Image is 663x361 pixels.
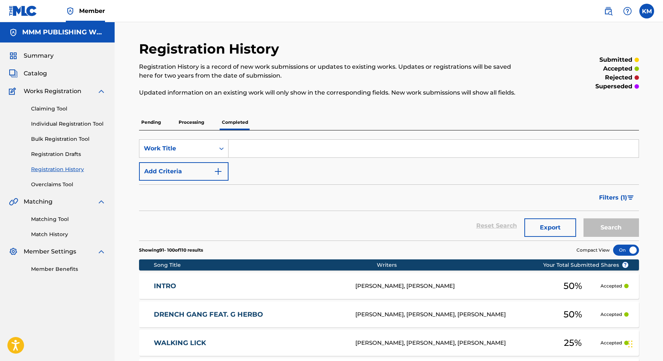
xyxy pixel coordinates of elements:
div: Song Title [154,261,377,269]
a: Overclaims Tool [31,181,106,188]
a: Member Benefits [31,265,106,273]
a: Registration Drafts [31,150,106,158]
a: Public Search [601,4,616,18]
div: Writers [377,261,567,269]
a: DRENCH GANG FEAT. G HERBO [154,310,345,319]
p: Completed [220,115,250,130]
p: superseded [595,82,632,91]
span: Catalog [24,69,47,78]
a: Match History [31,231,106,238]
span: 50 % [564,308,582,321]
div: [PERSON_NAME], [PERSON_NAME], [PERSON_NAME] [355,339,545,347]
iframe: Chat Widget [626,326,663,361]
a: CatalogCatalog [9,69,47,78]
p: Accepted [601,283,622,289]
p: Processing [176,115,206,130]
p: accepted [603,64,632,73]
iframe: Resource Center [642,241,663,300]
button: Filters (1) [595,188,639,207]
img: Catalog [9,69,18,78]
p: submitted [599,55,632,64]
a: Claiming Tool [31,105,106,113]
span: ? [622,262,628,268]
span: Matching [24,197,53,206]
div: Work Title [144,144,210,153]
div: Help [620,4,635,18]
a: INTRO [154,282,345,290]
img: expand [97,247,106,256]
span: Summary [24,51,54,60]
a: Registration History [31,166,106,173]
p: Accepted [601,311,622,318]
h2: Registration History [139,41,283,57]
img: Works Registration [9,87,18,96]
img: Matching [9,197,18,206]
img: Top Rightsholder [66,7,75,16]
div: [PERSON_NAME], [PERSON_NAME], [PERSON_NAME] [355,310,545,319]
a: Matching Tool [31,215,106,223]
span: 50 % [564,279,582,293]
img: Accounts [9,28,18,37]
span: Filters ( 1 ) [599,193,627,202]
img: MLC Logo [9,6,37,16]
button: Export [524,218,576,237]
span: Member [79,7,105,15]
span: Works Registration [24,87,81,96]
p: Pending [139,115,163,130]
p: Showing 91 - 100 of 110 results [139,247,203,253]
div: Drag [628,333,633,355]
h5: MMM PUBLISHING WORLDWIDE [22,28,106,37]
span: Compact View [576,247,610,253]
button: Add Criteria [139,162,229,181]
div: User Menu [639,4,654,18]
img: expand [97,197,106,206]
a: Individual Registration Tool [31,120,106,128]
span: 25 % [564,336,582,350]
a: SummarySummary [9,51,54,60]
p: rejected [605,73,632,82]
form: Search Form [139,139,639,241]
img: Member Settings [9,247,18,256]
img: filter [628,195,634,200]
img: 9d2ae6d4665cec9f34b9.svg [214,167,223,176]
img: help [623,7,632,16]
img: Summary [9,51,18,60]
img: search [604,7,613,16]
p: Accepted [601,340,622,346]
img: expand [97,87,106,96]
span: Your Total Submitted Shares [543,261,629,269]
span: Member Settings [24,247,76,256]
p: Registration History is a record of new work submissions or updates to existing works. Updates or... [139,62,524,80]
div: [PERSON_NAME], [PERSON_NAME] [355,282,545,290]
a: WALKING LICK [154,339,345,347]
a: Bulk Registration Tool [31,135,106,143]
p: Updated information on an existing work will only show in the corresponding fields. New work subm... [139,88,524,97]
